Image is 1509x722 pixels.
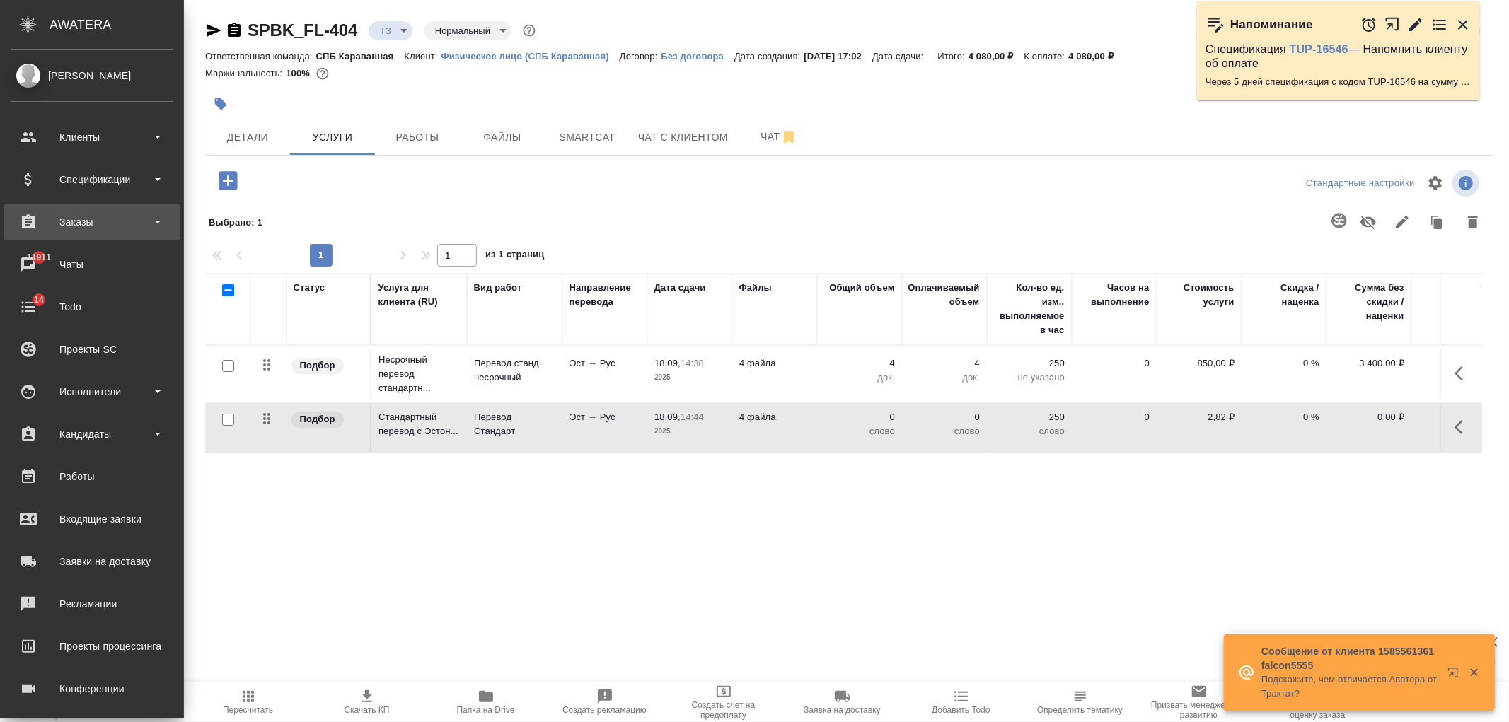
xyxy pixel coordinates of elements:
p: Подбор [300,412,335,426]
button: Закрыть [1455,16,1472,33]
a: 14Todo [4,289,180,325]
div: Входящие заявки [11,508,173,530]
p: Дата создания: [734,51,804,62]
div: [PERSON_NAME] [11,68,173,83]
p: Подскажите, чем отличается Аватера от Трактат? [1261,672,1438,701]
div: Часов на выполнение [1079,281,1150,309]
span: Smartcat [553,129,621,146]
a: TUP-16546 [1290,43,1348,55]
p: 0,00 ₽ [1418,410,1489,424]
div: Клиенты [11,127,173,148]
button: Удалить [1456,204,1490,240]
p: 2025 [654,424,725,438]
div: Рекламации [11,593,173,615]
p: Стандартный перевод с Эстон... [378,410,460,438]
button: Доп статусы указывают на важность/срочность заказа [520,21,538,40]
span: Чат [745,128,813,146]
span: Создать счет на предоплату [673,700,775,720]
button: Показать кнопки [1446,356,1480,390]
p: Итого: [938,51,969,62]
button: Открыть в новой вкладке [1439,658,1473,692]
p: 4 [909,356,980,371]
a: Конференции [4,671,180,706]
p: 4 [824,356,895,371]
span: Выбрано : 1 [209,217,262,228]
p: 4 файла [739,356,810,371]
span: Детали [214,129,282,146]
div: Проекты SC [11,339,173,360]
button: Редактировать [1385,204,1419,240]
p: 3 400,00 ₽ [1334,356,1404,371]
p: 0 % [1249,356,1319,371]
a: Заявки на доставку [4,544,180,579]
p: 4 080,00 ₽ [969,51,1024,62]
span: Посмотреть информацию [1452,170,1482,197]
div: Вид работ [474,281,522,295]
span: Создать рекламацию [562,705,647,715]
a: SPBK_FL-404 [248,21,357,40]
td: 0 [1072,349,1157,399]
button: Отложить [1360,16,1377,33]
p: Сообщение от клиента 1585561361 falcon5555 [1261,644,1438,672]
button: Клонировать [1419,204,1456,240]
p: Без договора [661,51,734,62]
div: Todo [11,296,173,318]
button: Папка на Drive [427,682,545,722]
p: Несрочный перевод стандартн... [378,353,460,395]
div: Кол-во ед. изм., выполняемое в час [994,281,1065,337]
p: 18.09, [654,358,681,368]
span: Работы [383,129,451,146]
div: Проекты процессинга [11,636,173,657]
button: Определить тематику [1021,682,1140,722]
button: Закрыть [1459,666,1488,679]
a: Без договора [661,50,734,62]
span: Услуги [299,129,366,146]
div: Статус [294,281,325,295]
p: 14:38 [681,358,704,368]
span: Заявка на доставку [804,705,880,715]
p: Клиент: [404,51,441,62]
p: док. [824,371,895,385]
button: Призвать менеджера по развитию [1140,682,1259,722]
p: не указано [994,371,1065,385]
span: Скачать КП [345,705,390,715]
p: док. [909,371,980,385]
p: Подбор [300,359,335,373]
p: 14:44 [681,412,704,422]
a: Рекламации [4,586,180,622]
p: слово [824,424,895,438]
span: Призвать менеджера по развитию [1148,700,1250,720]
p: Ответственная команда: [205,51,316,62]
p: слово [909,424,980,438]
td: 0 [1072,403,1157,453]
div: Заказы [11,211,173,233]
p: слово [994,424,1065,438]
p: 4 080,00 ₽ [1418,356,1489,371]
div: Дата сдачи [654,281,706,295]
span: Чат с клиентом [638,129,728,146]
span: 11911 [18,250,59,264]
a: 11911Чаты [4,247,180,282]
p: К оплате: [1024,51,1069,62]
p: 250 [994,356,1065,371]
p: 0 [824,410,895,424]
p: 250 [994,410,1065,424]
span: 14 [25,293,52,307]
svg: Отписаться [780,129,797,146]
div: ТЗ [369,21,412,40]
div: Общий объем [830,281,895,295]
button: Создать счет на предоплату [664,682,783,722]
p: 100% [286,68,313,78]
button: Создать проект в Smartcat [1322,204,1356,238]
p: 0,00 ₽ [1334,410,1404,424]
span: из 1 страниц [485,246,545,267]
p: Дата сдачи: [872,51,927,62]
div: Скидка / наценка [1249,281,1319,309]
a: Работы [4,459,180,494]
div: Конференции [11,678,173,699]
div: Чаты [11,254,173,275]
p: 850,00 ₽ [1164,356,1235,371]
div: Сумма без скидки / наценки [1334,281,1404,323]
div: split button [1302,173,1418,194]
button: Показать кнопки [1446,410,1480,444]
